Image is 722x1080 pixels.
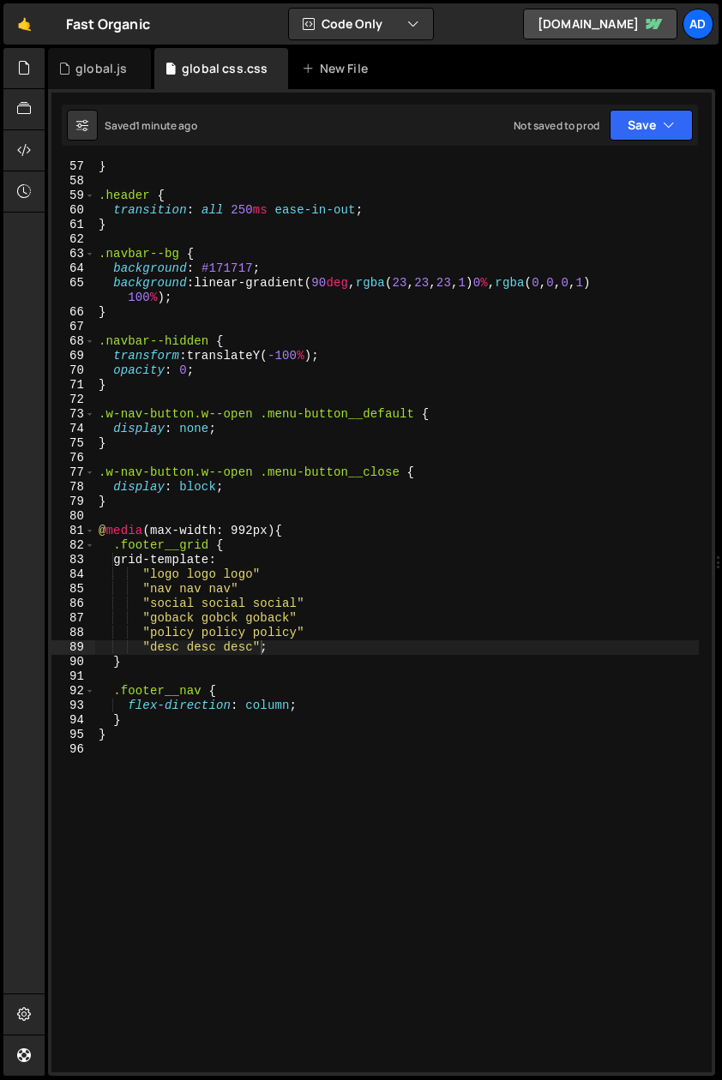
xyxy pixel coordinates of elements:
div: 86 [51,597,95,611]
div: 74 [51,422,95,436]
div: 89 [51,640,95,655]
div: 93 [51,699,95,713]
button: Save [610,110,693,141]
div: 73 [51,407,95,422]
div: 82 [51,538,95,553]
div: 65 [51,276,95,305]
div: 57 [51,159,95,174]
div: 72 [51,393,95,407]
div: 90 [51,655,95,669]
div: 66 [51,305,95,320]
div: 87 [51,611,95,626]
button: Code Only [289,9,433,39]
a: ad [683,9,713,39]
div: 92 [51,684,95,699]
div: global.js [75,60,127,77]
div: 80 [51,509,95,524]
div: 60 [51,203,95,218]
div: 75 [51,436,95,451]
div: Fast Organic [66,14,150,34]
div: global css.css [182,60,268,77]
div: 64 [51,261,95,276]
div: 84 [51,567,95,582]
div: 91 [51,669,95,684]
div: 81 [51,524,95,538]
div: 83 [51,553,95,567]
div: 96 [51,742,95,757]
div: 1 minute ago [135,118,197,133]
div: 68 [51,334,95,349]
div: 62 [51,232,95,247]
div: 95 [51,728,95,742]
div: 61 [51,218,95,232]
div: Saved [105,118,197,133]
div: 58 [51,174,95,189]
div: 88 [51,626,95,640]
div: 67 [51,320,95,334]
div: 71 [51,378,95,393]
div: Not saved to prod [514,118,599,133]
div: 78 [51,480,95,495]
div: New File [302,60,374,77]
div: 59 [51,189,95,203]
div: 85 [51,582,95,597]
div: 63 [51,247,95,261]
div: 79 [51,495,95,509]
div: 70 [51,363,95,378]
div: 77 [51,465,95,480]
a: 🤙 [3,3,45,45]
div: 69 [51,349,95,363]
div: 76 [51,451,95,465]
div: 94 [51,713,95,728]
a: [DOMAIN_NAME] [523,9,677,39]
